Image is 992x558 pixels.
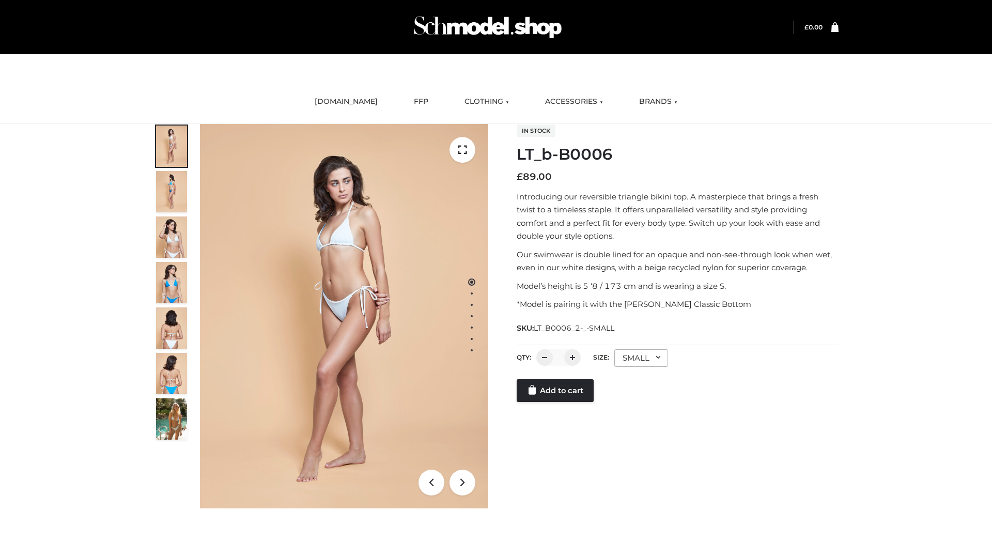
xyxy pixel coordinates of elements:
bdi: 89.00 [517,171,552,182]
img: ArielClassicBikiniTop_CloudNine_AzureSky_OW114ECO_4-scaled.jpg [156,262,187,303]
img: ArielClassicBikiniTop_CloudNine_AzureSky_OW114ECO_2-scaled.jpg [156,171,187,212]
a: £0.00 [804,23,823,31]
label: Size: [593,353,609,361]
div: SMALL [614,349,668,367]
img: Schmodel Admin 964 [410,7,565,48]
span: £ [517,171,523,182]
a: BRANDS [631,90,685,113]
label: QTY: [517,353,531,361]
img: ArielClassicBikiniTop_CloudNine_AzureSky_OW114ECO_7-scaled.jpg [156,307,187,349]
p: *Model is pairing it with the [PERSON_NAME] Classic Bottom [517,298,839,311]
p: Our swimwear is double lined for an opaque and non-see-through look when wet, even in our white d... [517,248,839,274]
p: Introducing our reversible triangle bikini top. A masterpiece that brings a fresh twist to a time... [517,190,839,243]
img: ArielClassicBikiniTop_CloudNine_AzureSky_OW114ECO_8-scaled.jpg [156,353,187,394]
a: [DOMAIN_NAME] [307,90,385,113]
span: £ [804,23,809,31]
img: ArielClassicBikiniTop_CloudNine_AzureSky_OW114ECO_3-scaled.jpg [156,216,187,258]
span: LT_B0006_2-_-SMALL [534,323,614,333]
a: ACCESSORIES [537,90,611,113]
img: ArielClassicBikiniTop_CloudNine_AzureSky_OW114ECO_1 [200,124,488,508]
p: Model’s height is 5 ‘8 / 173 cm and is wearing a size S. [517,280,839,293]
span: In stock [517,125,555,137]
h1: LT_b-B0006 [517,145,839,164]
img: ArielClassicBikiniTop_CloudNine_AzureSky_OW114ECO_1-scaled.jpg [156,126,187,167]
a: FFP [406,90,436,113]
a: Add to cart [517,379,594,402]
bdi: 0.00 [804,23,823,31]
span: SKU: [517,322,615,334]
a: CLOTHING [457,90,517,113]
img: Arieltop_CloudNine_AzureSky2.jpg [156,398,187,440]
